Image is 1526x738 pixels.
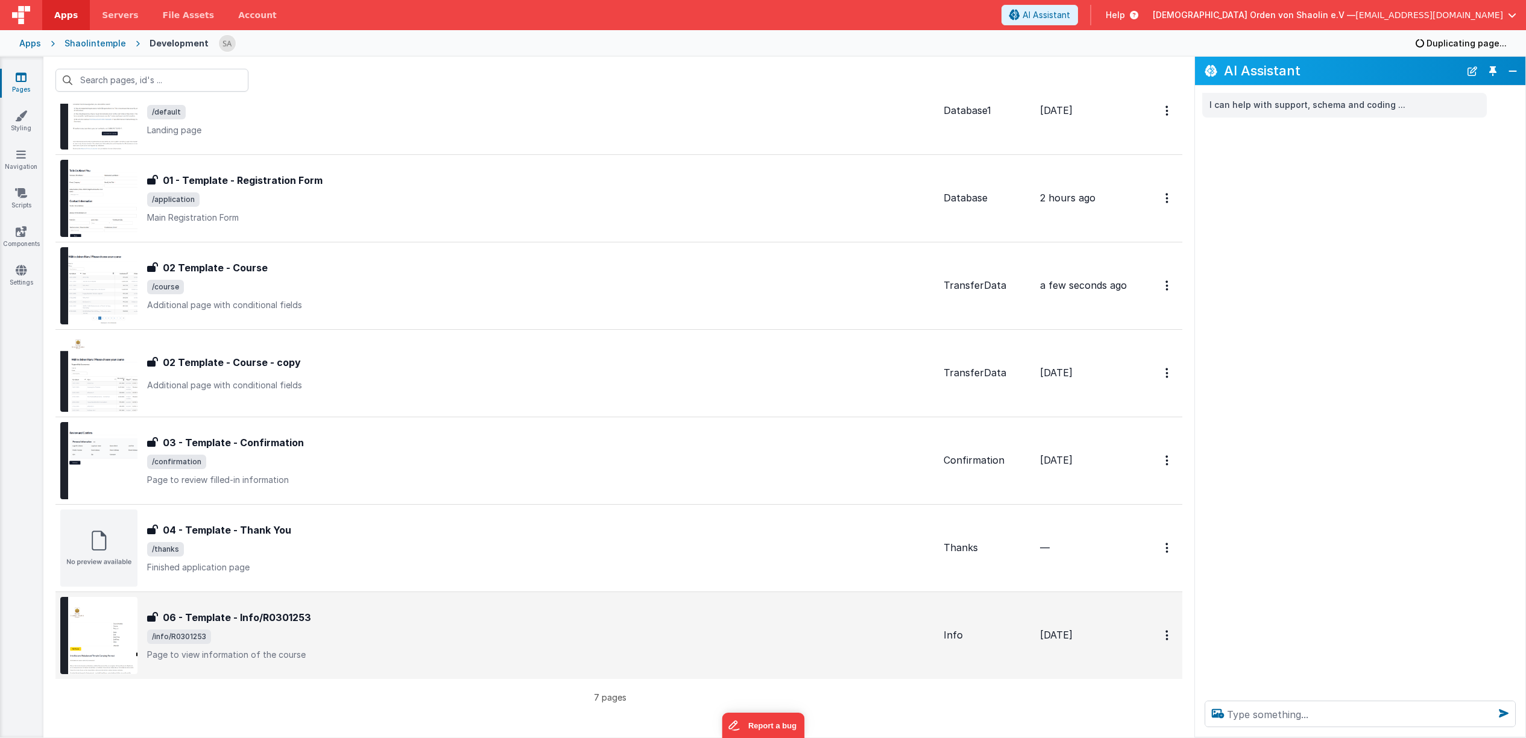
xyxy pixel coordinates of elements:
[219,35,236,52] img: e3e1eaaa3c942e69edc95d4236ce57bf
[1040,629,1073,641] span: [DATE]
[1158,448,1178,473] button: Options
[163,610,311,625] h3: 06 - Template - Info/R0301253
[147,542,184,557] span: /thanks
[1040,192,1096,204] span: 2 hours ago
[1464,63,1481,80] button: New Chat
[944,366,1030,380] div: TransferData
[163,435,304,450] h3: 03 - Template - Confirmation
[147,561,934,573] p: Finished application page
[944,628,1030,642] div: Info
[1158,623,1178,648] button: Options
[944,541,1030,555] div: Thanks
[944,279,1030,292] div: TransferData
[1505,63,1521,80] button: Close
[54,9,78,21] span: Apps
[1355,9,1503,21] span: [EMAIL_ADDRESS][DOMAIN_NAME]
[1158,273,1178,298] button: Options
[147,124,934,136] p: Landing page
[722,713,804,738] iframe: Marker.io feedback button
[65,37,126,49] div: Shaolintemple
[944,191,1030,205] div: Database
[1040,104,1073,116] span: [DATE]
[55,69,248,92] input: Search pages, id's ...
[1040,367,1073,379] span: [DATE]
[163,523,291,537] h3: 04 - Template - Thank You
[1158,186,1178,210] button: Options
[147,105,186,119] span: /default
[1153,9,1516,21] button: [DEMOGRAPHIC_DATA] Orden von Shaolin e.V — [EMAIL_ADDRESS][DOMAIN_NAME]
[147,455,206,469] span: /confirmation
[1040,541,1050,553] span: —
[19,37,41,49] div: Apps
[163,355,301,370] h3: 02 Template - Course - copy
[1484,63,1501,80] button: Toggle Pin
[1040,279,1127,291] span: a few seconds ago
[150,37,209,49] div: Development
[1416,34,1507,52] div: Duplicating page...
[147,192,200,207] span: /application
[147,474,934,486] p: Page to review filled-in information
[147,299,934,311] p: Additional page with conditional fields
[163,260,268,275] h3: 02 Template - Course
[1158,361,1178,385] button: Options
[147,629,211,644] span: /info/R0301253
[1040,454,1073,466] span: [DATE]
[1106,9,1125,21] span: Help
[1158,535,1178,560] button: Options
[55,691,1164,704] p: 7 pages
[1023,9,1070,21] span: AI Assistant
[163,173,323,188] h3: 01 - Template - Registration Form
[944,453,1030,467] div: Confirmation
[163,9,215,21] span: File Assets
[102,9,138,21] span: Servers
[147,280,184,294] span: /course
[147,379,934,391] p: Additional page with conditional fields
[147,649,934,661] p: Page to view information of the course
[1001,5,1078,25] button: AI Assistant
[1224,63,1460,78] h2: AI Assistant
[1153,9,1355,21] span: [DEMOGRAPHIC_DATA] Orden von Shaolin e.V —
[1209,98,1480,113] p: I can help with support, schema and coding ...
[147,212,934,224] p: Main Registration Form
[944,104,1030,118] div: Database1
[1158,98,1178,123] button: Options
